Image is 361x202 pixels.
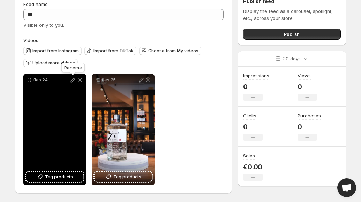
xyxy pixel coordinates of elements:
[298,123,321,131] p: 0
[33,77,69,83] p: fles 24
[23,47,82,55] button: Import from Instagram
[243,123,263,131] p: 0
[95,172,152,182] button: Tag products
[92,74,155,185] div: fles 25Tag products
[243,83,269,91] p: 0
[23,22,64,28] span: Visible only to you.
[284,31,300,38] span: Publish
[23,1,48,7] span: Feed name
[139,47,201,55] button: Choose from My videos
[243,8,340,22] p: Display the feed as a carousel, spotlight, etc., across your store.
[243,152,255,159] h3: Sales
[243,72,269,79] h3: Impressions
[337,178,356,197] div: Open chat
[93,48,134,54] span: Import from TikTok
[298,83,317,91] p: 0
[32,60,75,66] span: Upload more videos
[243,29,340,40] button: Publish
[243,112,256,119] h3: Clicks
[298,72,311,79] h3: Views
[298,112,321,119] h3: Purchases
[101,77,138,83] p: fles 25
[283,55,301,62] p: 30 days
[32,48,79,54] span: Import from Instagram
[113,173,141,180] span: Tag products
[148,48,198,54] span: Choose from My videos
[23,59,78,67] button: Upload more videos
[45,173,73,180] span: Tag products
[23,74,86,185] div: fles 24Tag products
[243,163,263,171] p: €0.00
[84,47,136,55] button: Import from TikTok
[23,38,38,43] span: Videos
[26,172,83,182] button: Tag products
